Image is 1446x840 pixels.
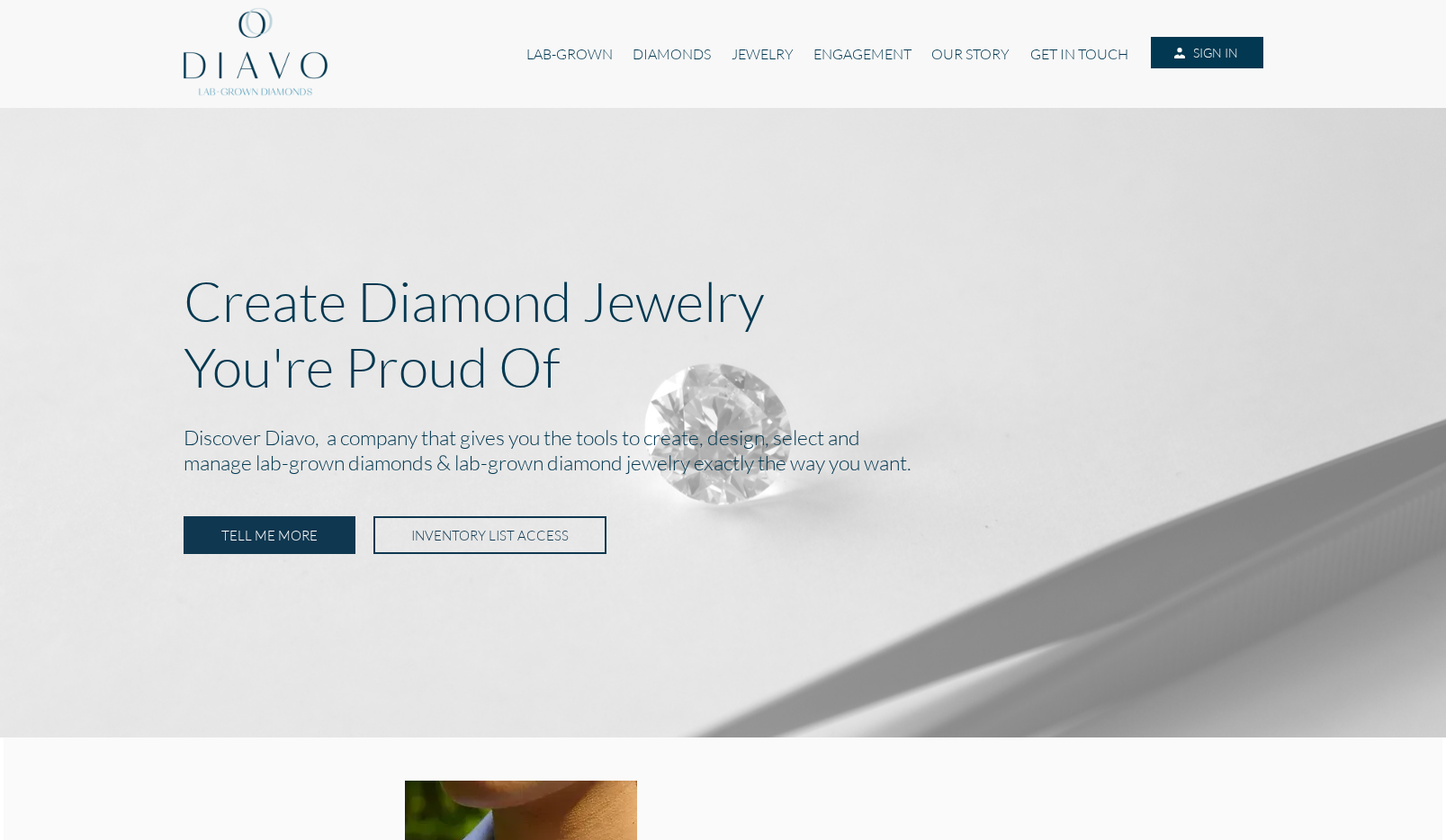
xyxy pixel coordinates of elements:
h2: Discover Diavo, a company that gives you the tools to create, design, select and manage lab-grown... [184,421,1263,482]
a: JEWELRY [721,37,803,71]
a: ENGAGEMENT [804,37,921,71]
a: SIGN IN [1151,37,1262,69]
a: LAB-GROWN [516,37,623,71]
a: OUR STORY [921,37,1019,71]
a: TELL ME MORE [184,516,355,554]
a: GET IN TOUCH [1020,37,1138,71]
p: Create Diamond Jewelry You're Proud Of [184,268,1263,399]
a: DIAMONDS [623,37,721,71]
a: INVENTORY LIST ACCESS [373,516,606,554]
